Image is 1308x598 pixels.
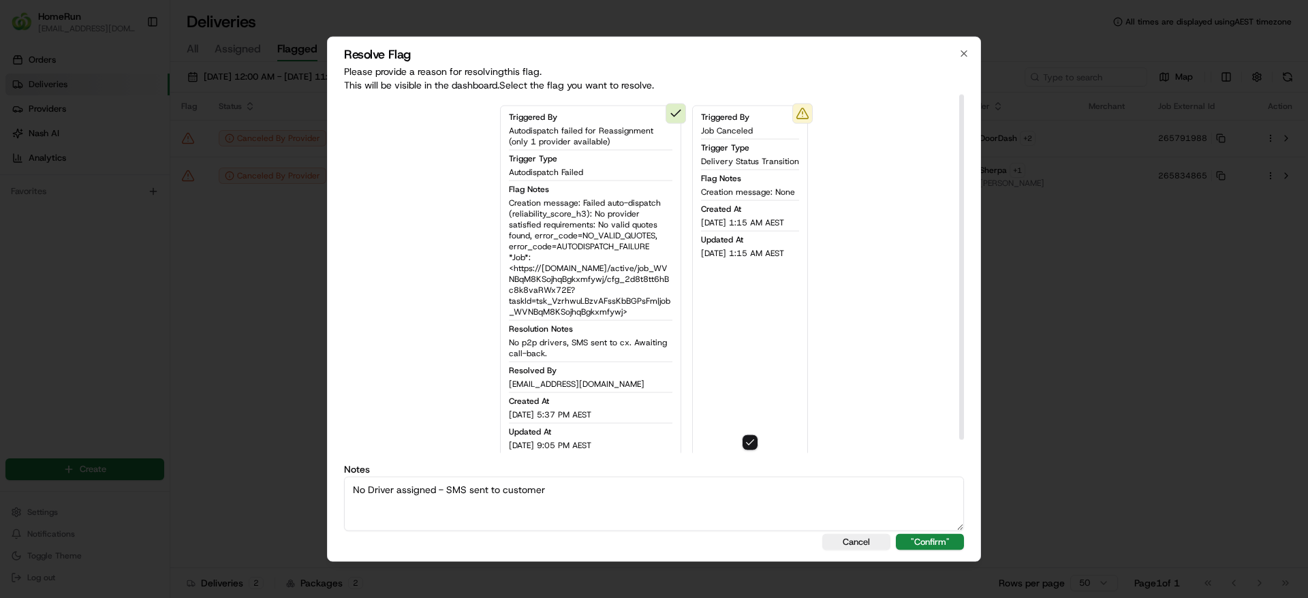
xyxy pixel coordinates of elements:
[509,167,583,178] span: Autodispatch Failed
[344,65,964,92] p: Please provide a reason for resolving this flag . This will be visible in the dashboard. Select t...
[344,48,964,61] h2: Resolve Flag
[701,204,741,215] span: Created At
[344,476,964,531] textarea: No Driver assigned - SMS sent to customer
[344,464,964,473] label: Notes
[509,112,557,123] span: Triggered By
[509,184,549,195] span: Flag Notes
[509,365,557,376] span: Resolved By
[701,142,749,153] span: Trigger Type
[701,156,799,167] span: Delivery Status Transition
[509,324,573,334] span: Resolution Notes
[701,187,795,198] span: Creation message: None
[509,337,672,359] span: No p2p drivers, SMS sent to cx. Awaiting call-back.
[701,217,784,228] span: [DATE] 1:15 AM AEST
[509,125,672,147] span: Autodispatch failed for Reassignment (only 1 provider available)
[509,396,549,407] span: Created At
[509,409,591,420] span: [DATE] 5:37 PM AEST
[822,533,890,550] button: Cancel
[509,153,557,164] span: Trigger Type
[701,173,741,184] span: Flag Notes
[509,379,644,390] span: [EMAIL_ADDRESS][DOMAIN_NAME]
[701,234,743,245] span: Updated At
[896,533,964,550] button: "Confirm"
[509,198,672,317] span: Creation message: Failed auto-dispatch (reliability_score_h3): No provider satisfied requirements...
[509,440,591,451] span: [DATE] 9:05 PM AEST
[701,125,753,136] span: Job Canceled
[701,112,749,123] span: Triggered By
[701,248,784,259] span: [DATE] 1:15 AM AEST
[509,426,551,437] span: Updated At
